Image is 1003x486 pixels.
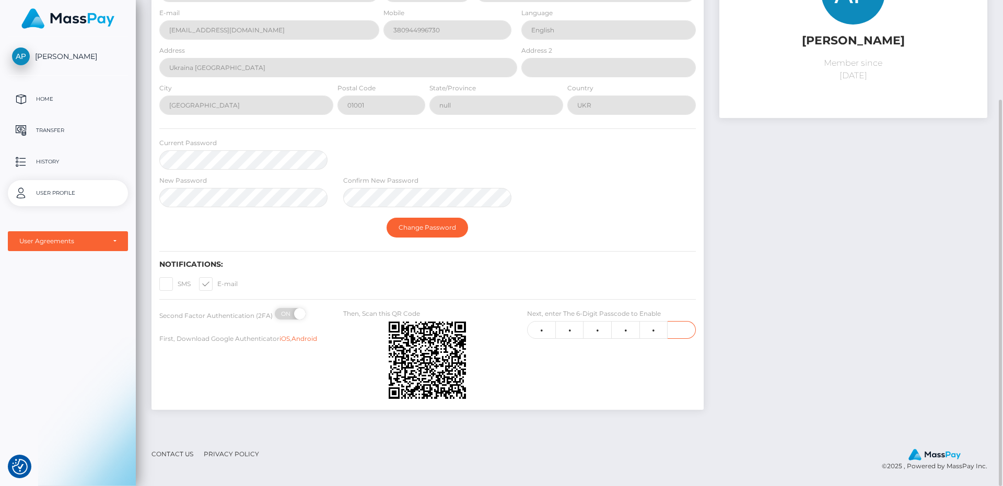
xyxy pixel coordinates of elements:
label: Current Password [159,138,217,148]
button: Consent Preferences [12,459,28,475]
img: Revisit consent button [12,459,28,475]
label: Postal Code [337,84,376,93]
div: User Agreements [19,237,105,245]
label: Confirm New Password [343,176,418,185]
img: MassPay [21,8,114,29]
a: Home [8,86,128,112]
label: City [159,84,172,93]
label: Address 2 [521,46,552,55]
label: Language [521,8,553,18]
label: Then, Scan this QR Code [343,309,420,318]
button: User Agreements [8,231,128,251]
span: [PERSON_NAME] [8,52,128,61]
button: Change Password [387,218,468,238]
a: History [8,149,128,175]
p: History [12,154,124,170]
p: Member since [DATE] [727,57,979,82]
a: iOS [279,335,290,342]
img: MassPay [908,449,961,460]
p: User Profile [12,185,124,201]
label: State/Province [429,84,476,93]
a: Contact Us [147,446,197,462]
label: E-mail [199,277,238,291]
label: Mobile [383,8,404,18]
a: Android [291,335,317,342]
label: SMS [159,277,191,291]
div: © 2025 , Powered by MassPay Inc. [882,448,995,471]
label: First, Download Google Authenticator , [159,334,317,343]
label: E-mail [159,8,180,18]
label: Second Factor Authentication (2FA) [159,311,273,321]
label: Next, enter The 6-Digit Passcode to Enable [527,309,661,318]
p: Transfer [12,123,124,138]
a: User Profile [8,180,128,206]
h6: Notifications: [159,260,696,269]
a: Privacy Policy [200,446,263,462]
label: New Password [159,176,207,185]
label: Address [159,46,185,55]
p: Home [12,91,124,107]
label: Country [567,84,593,93]
h5: [PERSON_NAME] [727,33,979,49]
span: ON [274,308,300,319]
a: Transfer [8,117,128,144]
